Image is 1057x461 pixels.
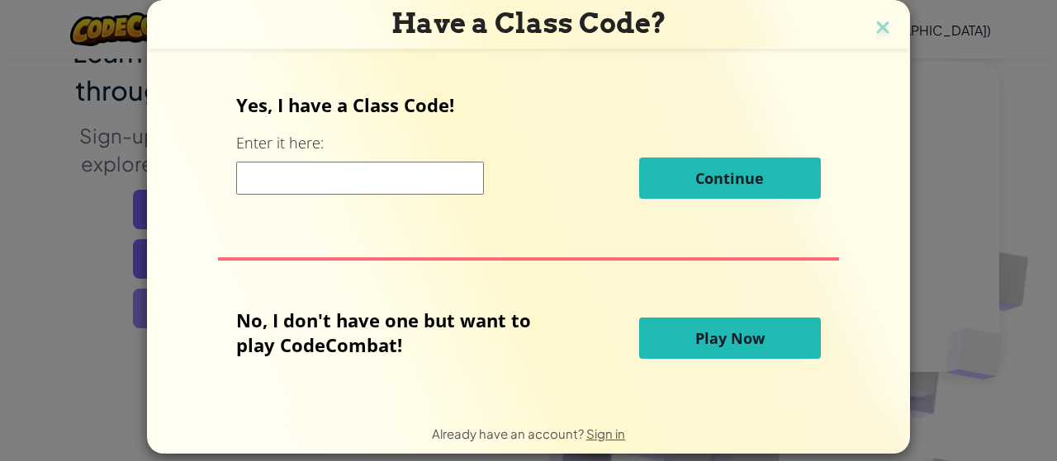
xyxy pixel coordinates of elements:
[695,328,765,348] span: Play Now
[236,92,820,117] p: Yes, I have a Class Code!
[639,318,821,359] button: Play Now
[432,426,586,441] span: Already have an account?
[695,168,764,188] span: Continue
[236,308,556,357] p: No, I don't have one but want to play CodeCombat!
[586,426,625,441] a: Sign in
[391,7,666,40] span: Have a Class Code?
[236,133,324,153] label: Enter it here:
[872,16,893,41] img: close icon
[639,158,821,199] button: Continue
